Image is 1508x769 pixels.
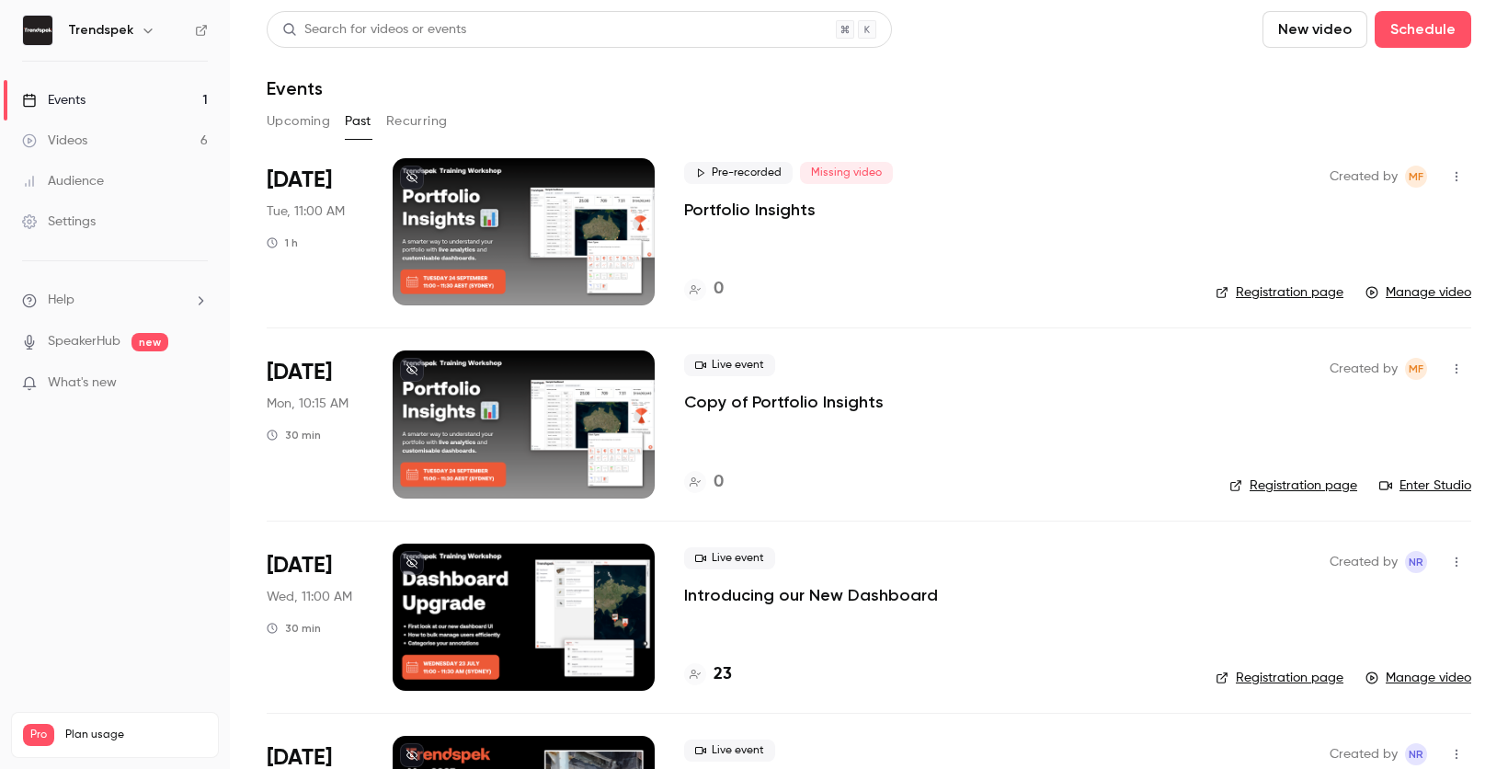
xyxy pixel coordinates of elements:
[1409,166,1423,188] span: MF
[1365,669,1471,687] a: Manage video
[267,166,332,195] span: [DATE]
[267,235,298,250] div: 1 h
[48,291,74,310] span: Help
[23,16,52,45] img: Trendspek
[1262,11,1367,48] button: New video
[186,375,208,392] iframe: Noticeable Trigger
[267,77,323,99] h1: Events
[1409,358,1423,380] span: MF
[267,621,321,636] div: 30 min
[1409,743,1423,765] span: NR
[131,333,168,351] span: new
[267,358,332,387] span: [DATE]
[684,277,724,302] a: 0
[65,728,207,742] span: Plan usage
[714,277,724,302] h4: 0
[1330,358,1398,380] span: Created by
[22,291,208,310] li: help-dropdown-opener
[267,428,321,442] div: 30 min
[1216,669,1343,687] a: Registration page
[23,724,54,746] span: Pro
[1405,743,1427,765] span: Natalia Remo
[345,107,371,136] button: Past
[267,202,345,221] span: Tue, 11:00 AM
[684,740,775,762] span: Live event
[1330,166,1398,188] span: Created by
[1405,358,1427,380] span: Miranda Freeman
[22,172,104,190] div: Audience
[1409,551,1423,573] span: NR
[267,544,363,691] div: Jul 23 Wed, 11:00 AM (Australia/Sydney)
[267,158,363,305] div: Sep 23 Tue, 11:00 AM (Australia/Sydney)
[22,132,87,150] div: Videos
[1405,166,1427,188] span: Miranda Freeman
[684,547,775,569] span: Live event
[800,162,893,184] span: Missing video
[714,470,724,495] h4: 0
[267,395,348,413] span: Mon, 10:15 AM
[282,20,466,40] div: Search for videos or events
[684,391,884,413] a: Copy of Portfolio Insights
[684,470,724,495] a: 0
[267,551,332,580] span: [DATE]
[714,662,732,687] h4: 23
[1330,743,1398,765] span: Created by
[684,584,938,606] a: Introducing our New Dashboard
[267,350,363,498] div: Sep 22 Mon, 10:15 AM (Australia/Sydney)
[1365,283,1471,302] a: Manage video
[267,588,352,606] span: Wed, 11:00 AM
[22,91,86,109] div: Events
[68,21,133,40] h6: Trendspek
[48,373,117,393] span: What's new
[1379,476,1471,495] a: Enter Studio
[684,354,775,376] span: Live event
[684,662,732,687] a: 23
[1216,283,1343,302] a: Registration page
[1375,11,1471,48] button: Schedule
[1405,551,1427,573] span: Natalia Remo
[22,212,96,231] div: Settings
[684,162,793,184] span: Pre-recorded
[1330,551,1398,573] span: Created by
[48,332,120,351] a: SpeakerHub
[1229,476,1357,495] a: Registration page
[386,107,448,136] button: Recurring
[267,107,330,136] button: Upcoming
[684,199,816,221] a: Portfolio Insights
